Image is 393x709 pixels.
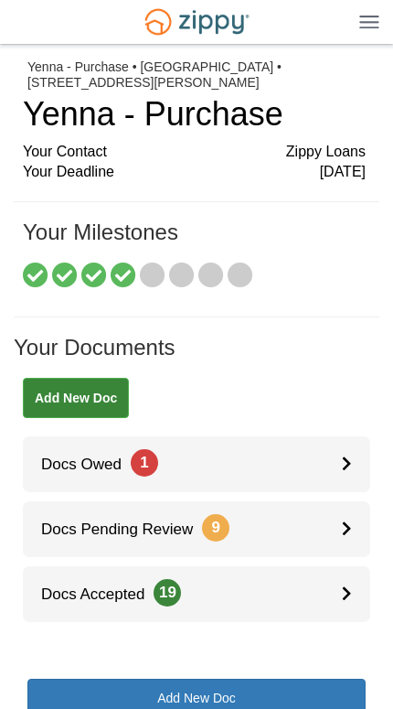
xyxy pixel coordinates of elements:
h1: Your Milestones [23,220,366,263]
span: Zippy Loans [286,142,366,163]
div: Yenna - Purchase • [GEOGRAPHIC_DATA] • [STREET_ADDRESS][PERSON_NAME] [27,59,366,91]
span: Docs Pending Review [23,521,229,538]
span: Docs Accepted [23,585,181,603]
span: 9 [202,514,229,542]
img: Mobile Dropdown Menu [359,15,379,28]
span: 19 [154,579,181,607]
div: Your Contact [23,142,366,163]
div: Your Deadline [23,162,366,183]
a: Add New Doc [23,378,129,418]
span: 1 [131,449,158,477]
a: Docs Pending Review9 [23,501,370,557]
a: Docs Accepted19 [23,566,370,622]
h1: Yenna - Purchase [23,96,366,133]
h1: Your Documents [14,336,379,378]
span: [DATE] [320,162,366,183]
a: Docs Owed1 [23,436,370,492]
span: Docs Owed [23,456,158,473]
